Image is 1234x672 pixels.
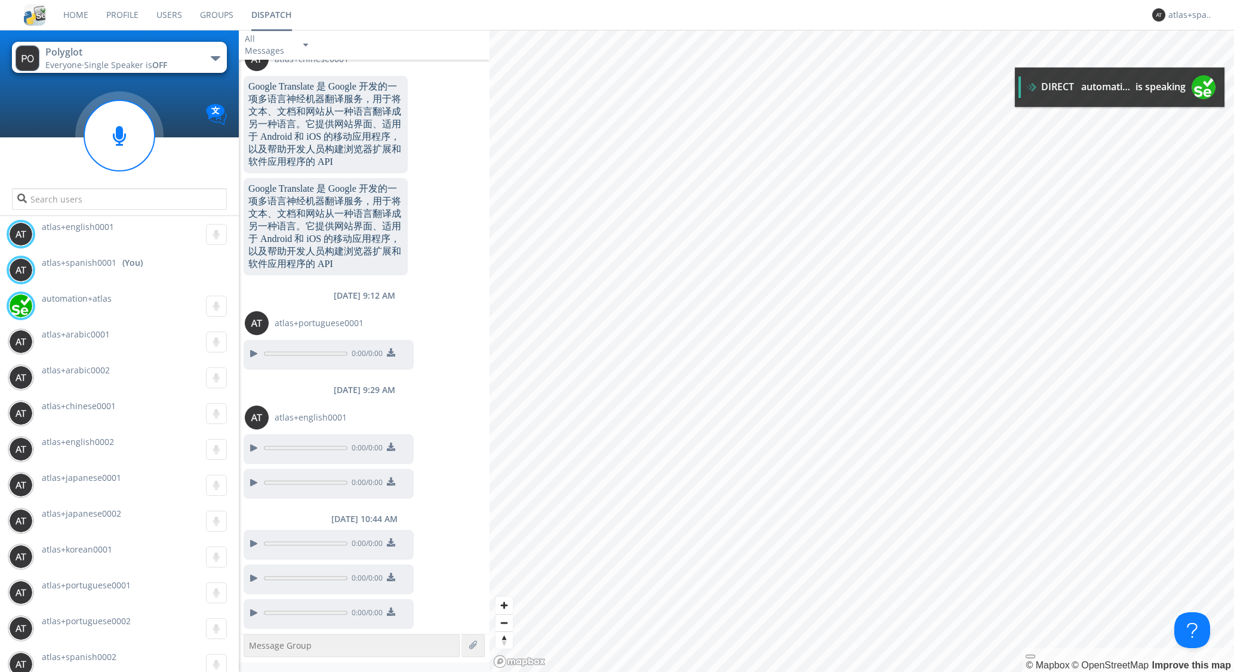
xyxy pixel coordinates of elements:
span: atlas+arabic0001 [42,329,110,340]
img: d2d01cd9b4174d08988066c6d424eccd [9,294,33,318]
canvas: Map [490,30,1234,672]
span: atlas+english0001 [42,221,114,232]
img: 373638.png [9,366,33,389]
div: (You) [122,257,143,269]
div: Polyglot [45,45,180,59]
span: atlas+japanese0001 [42,472,121,483]
img: Translation enabled [206,104,227,125]
span: 0:00 / 0:00 [347,477,383,490]
span: atlas+portuguese0002 [42,615,131,627]
span: automation+atlas [42,293,112,304]
span: Single Speaker is [84,59,167,70]
img: 373638.png [9,258,33,282]
img: d2d01cd9b4174d08988066c6d424eccd [1192,75,1215,99]
img: download media button [387,538,395,547]
img: 373638.png [9,509,33,533]
img: 373638.png [9,616,33,640]
img: cddb5a64eb264b2086981ab96f4c1ba7 [24,4,45,26]
div: [DATE] 9:12 AM [239,290,490,302]
div: automation+atlas [1081,80,1132,94]
div: All Messages [245,33,293,57]
button: Toggle attribution [1026,655,1035,658]
span: 0:00 / 0:00 [347,573,383,586]
img: download media button [387,348,395,357]
dc-p: Google Translate 是 Google 开发的一项多语言神经机器翻译服务，用于将文本、文档和网站从一种语言翻译成另一种语言。它提供网站界面、适用于 Android 和 iOS 的移动... [248,81,403,168]
button: Zoom in [496,597,513,614]
span: 0:00 / 0:00 [347,607,383,621]
div: [DATE] 9:29 AM [239,384,490,396]
img: 373638.png [9,222,33,246]
img: 373638.png [9,330,33,354]
img: download media button [387,477,395,486]
img: caret-down-sm.svg [303,44,308,47]
span: atlas+chinese0001 [42,400,116,412]
div: is speaking [1135,80,1186,94]
dc-p: Google Translate 是 Google 开发的一项多语言神经机器翻译服务，用于将文本、文档和网站从一种语言翻译成另一种语言。它提供网站界面、适用于 Android 和 iOS 的移动... [248,183,403,271]
a: Mapbox logo [493,655,546,668]
span: atlas+english0002 [42,436,114,447]
button: Zoom out [496,614,513,631]
span: atlas+arabic0002 [42,364,110,376]
span: 0:00 / 0:00 [347,443,383,456]
span: atlas+english0001 [275,412,347,424]
input: Search users [12,188,227,210]
img: 373638.png [9,437,33,461]
span: Reset bearing to north [496,632,513,649]
span: 0:00 / 0:00 [347,348,383,361]
img: 373638.png [9,473,33,497]
span: atlas+portuguese0001 [42,579,131,591]
img: 373638.png [16,45,39,71]
span: OFF [152,59,167,70]
img: 373638.png [9,545,33,569]
img: 373638.png [9,581,33,605]
a: Map feedback [1152,660,1231,670]
img: 373638.png [245,406,269,429]
img: download media button [387,607,395,616]
div: [DATE] 10:44 AM [239,513,490,525]
button: PolyglotEveryone·Single Speaker isOFF [12,42,227,73]
span: atlas+korean0001 [42,544,112,555]
img: download media button [387,573,395,581]
span: atlas+spanish0002 [42,651,116,662]
span: atlas+portuguese0001 [275,317,364,329]
a: OpenStreetMap [1072,660,1149,670]
div: Everyone · [45,59,180,71]
iframe: Toggle Customer Support [1174,612,1210,648]
span: atlas+japanese0002 [42,508,121,519]
img: 373638.png [9,401,33,425]
img: 373638.png [245,311,269,335]
div: atlas+spanish0001 [1168,9,1213,21]
span: 0:00 / 0:00 [347,538,383,551]
span: atlas+spanish0001 [42,257,116,269]
img: download media button [387,443,395,451]
img: 373638.png [1152,8,1165,22]
button: Reset bearing to north [496,631,513,649]
a: Mapbox [1026,660,1069,670]
div: DIRECT [1041,80,1074,94]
